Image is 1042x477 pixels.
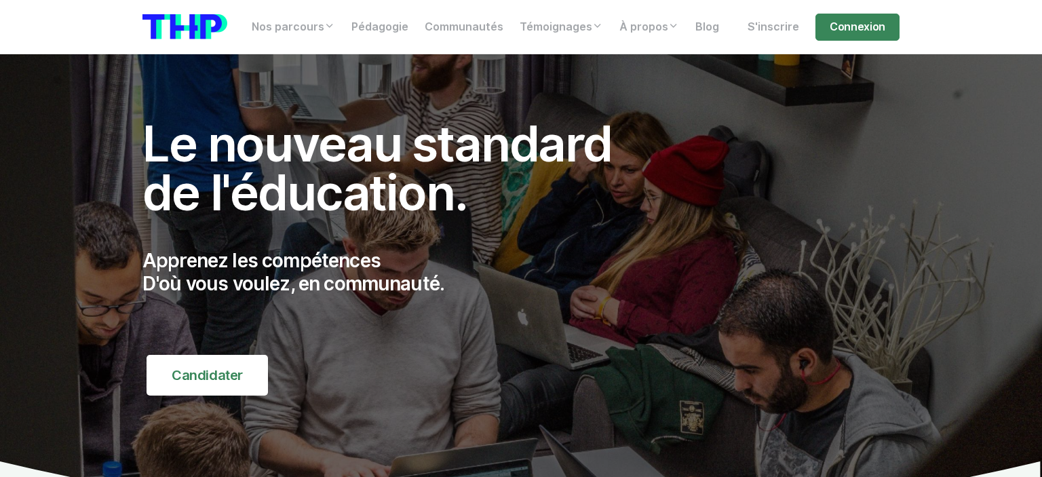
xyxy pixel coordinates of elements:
img: logo [142,14,227,39]
a: Blog [687,14,727,41]
a: À propos [611,14,687,41]
a: Pédagogie [343,14,417,41]
a: S'inscrire [739,14,807,41]
a: Connexion [815,14,900,41]
a: Communautés [417,14,512,41]
h1: Le nouveau standard de l'éducation. [142,119,642,217]
a: Candidater [147,355,268,396]
a: Témoignages [512,14,611,41]
p: Apprenez les compétences D'où vous voulez, en communauté. [142,250,642,295]
a: Nos parcours [244,14,343,41]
